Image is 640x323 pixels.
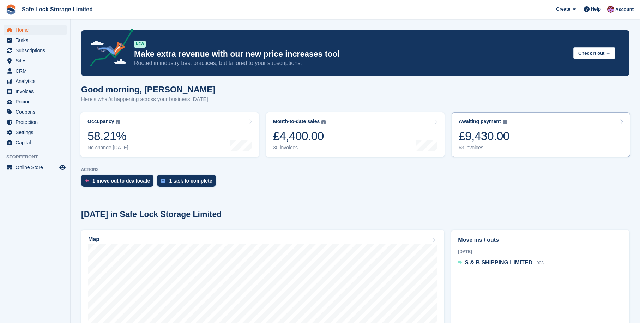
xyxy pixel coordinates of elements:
[6,4,16,15] img: stora-icon-8386f47178a22dfd0bd8f6a31ec36ba5ce8667c1dd55bd0f319d3a0aa187defe.svg
[81,175,157,190] a: 1 move out to deallocate
[4,56,67,66] a: menu
[81,210,222,219] h2: [DATE] in Safe Lock Storage Limited
[607,6,614,13] img: Toni Ebong
[87,145,128,151] div: No change [DATE]
[4,66,67,76] a: menu
[16,56,58,66] span: Sites
[4,97,67,107] a: menu
[157,175,219,190] a: 1 task to complete
[81,85,215,94] h1: Good morning, [PERSON_NAME]
[4,162,67,172] a: menu
[88,236,99,243] h2: Map
[58,163,67,172] a: Preview store
[161,179,165,183] img: task-75834270c22a3079a89374b754ae025e5fb1db73e45f91037f5363f120a921f8.svg
[19,4,96,15] a: Safe Lock Storage Limited
[4,117,67,127] a: menu
[16,162,58,172] span: Online Store
[16,66,58,76] span: CRM
[321,120,326,124] img: icon-info-grey-7440780725fd019a000dd9b08b2336e03edf1995a4989e88bcd33f0948082b44.svg
[87,119,114,125] div: Occupancy
[16,46,58,55] span: Subscriptions
[16,97,58,107] span: Pricing
[169,178,212,184] div: 1 task to complete
[458,236,623,244] h2: Move ins / outs
[459,119,501,125] div: Awaiting payment
[134,59,568,67] p: Rooted in industry best practices, but tailored to your subscriptions.
[16,117,58,127] span: Protection
[273,145,326,151] div: 30 invoices
[503,120,507,124] img: icon-info-grey-7440780725fd019a000dd9b08b2336e03edf1995a4989e88bcd33f0948082b44.svg
[615,6,634,13] span: Account
[537,261,544,265] span: 003
[4,35,67,45] a: menu
[556,6,570,13] span: Create
[16,35,58,45] span: Tasks
[591,6,601,13] span: Help
[16,86,58,96] span: Invoices
[458,249,623,255] div: [DATE]
[116,120,120,124] img: icon-info-grey-7440780725fd019a000dd9b08b2336e03edf1995a4989e88bcd33f0948082b44.svg
[81,167,629,172] p: ACTIONS
[16,107,58,117] span: Coupons
[16,127,58,137] span: Settings
[459,145,509,151] div: 63 invoices
[273,129,326,143] div: £4,400.00
[465,259,532,265] span: S & B SHIPPING LIMITED
[4,46,67,55] a: menu
[81,95,215,103] p: Here's what's happening across your business [DATE]
[80,112,259,157] a: Occupancy 58.21% No change [DATE]
[92,178,150,184] div: 1 move out to deallocate
[4,138,67,148] a: menu
[266,112,445,157] a: Month-to-date sales £4,400.00 30 invoices
[458,258,544,268] a: S & B SHIPPING LIMITED 003
[4,86,67,96] a: menu
[16,138,58,148] span: Capital
[134,49,568,59] p: Make extra revenue with our new price increases tool
[4,25,67,35] a: menu
[4,76,67,86] a: menu
[573,47,615,59] button: Check it out →
[273,119,320,125] div: Month-to-date sales
[452,112,630,157] a: Awaiting payment £9,430.00 63 invoices
[4,107,67,117] a: menu
[459,129,509,143] div: £9,430.00
[16,76,58,86] span: Analytics
[87,129,128,143] div: 58.21%
[85,179,89,183] img: move_outs_to_deallocate_icon-f764333ba52eb49d3ac5e1228854f67142a1ed5810a6f6cc68b1a99e826820c5.svg
[84,29,134,69] img: price-adjustments-announcement-icon-8257ccfd72463d97f412b2fc003d46551f7dbcb40ab6d574587a9cd5c0d94...
[134,41,146,48] div: NEW
[6,154,70,161] span: Storefront
[16,25,58,35] span: Home
[4,127,67,137] a: menu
